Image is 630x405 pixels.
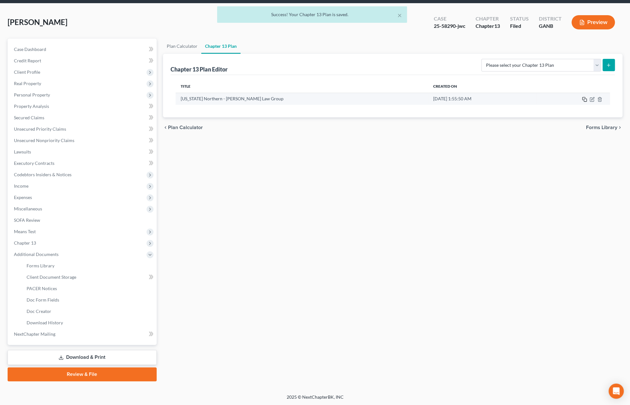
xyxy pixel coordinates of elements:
div: Filed [510,22,528,30]
div: Success! Your Chapter 13 Plan is saved. [222,11,402,18]
a: Download History [22,317,157,328]
a: Doc Form Fields [22,294,157,306]
span: Client Document Storage [27,274,76,280]
a: Client Document Storage [22,271,157,283]
span: Additional Documents [14,252,59,257]
span: NextChapter Mailing [14,331,55,337]
span: Client Profile [14,69,40,75]
a: Doc Creator [22,306,157,317]
span: Forms Library [586,125,617,130]
button: chevron_left Plan Calculator [163,125,203,130]
span: Property Analysis [14,103,49,109]
div: GANB [539,22,561,30]
span: Lawsuits [14,149,31,154]
span: Executory Contracts [14,160,54,166]
span: PACER Notices [27,286,57,291]
td: [DATE] 1:55:50 AM [428,93,536,105]
a: Unsecured Nonpriority Claims [9,135,157,146]
a: Lawsuits [9,146,157,158]
th: Created On [428,80,536,93]
a: Review & File [8,367,157,381]
div: Chapter [475,22,500,30]
span: Chapter 13 [14,240,36,246]
a: SOFA Review [9,215,157,226]
div: Open Intercom Messenger [608,383,624,399]
span: Unsecured Nonpriority Claims [14,138,74,143]
a: Executory Contracts [9,158,157,169]
div: 25-58290-jwc [434,22,465,30]
div: Chapter 13 Plan Editor [171,65,228,73]
span: Real Property [14,81,41,86]
span: Credit Report [14,58,41,63]
span: Income [14,183,28,189]
button: × [397,11,402,19]
span: Secured Claims [14,115,44,120]
span: Miscellaneous [14,206,42,211]
td: [US_STATE] Northern - [PERSON_NAME] Law Group [176,93,428,105]
a: Case Dashboard [9,44,157,55]
button: Forms Library chevron_right [586,125,622,130]
a: Credit Report [9,55,157,66]
span: Doc Creator [27,308,51,314]
a: Download & Print [8,350,157,365]
a: Forms Library [22,260,157,271]
a: PACER Notices [22,283,157,294]
span: Download History [27,320,63,325]
span: 13 [494,23,500,29]
a: Plan Calculator [163,39,201,54]
span: Plan Calculator [168,125,203,130]
a: Secured Claims [9,112,157,123]
span: Means Test [14,229,36,234]
a: Unsecured Priority Claims [9,123,157,135]
span: Case Dashboard [14,47,46,52]
a: Property Analysis [9,101,157,112]
span: Expenses [14,195,32,200]
span: Forms Library [27,263,54,268]
i: chevron_left [163,125,168,130]
span: Codebtors Insiders & Notices [14,172,72,177]
span: SOFA Review [14,217,40,223]
a: Chapter 13 Plan [201,39,240,54]
a: NextChapter Mailing [9,328,157,340]
th: Title [176,80,428,93]
span: Unsecured Priority Claims [14,126,66,132]
span: Doc Form Fields [27,297,59,302]
span: Personal Property [14,92,50,97]
i: chevron_right [617,125,622,130]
